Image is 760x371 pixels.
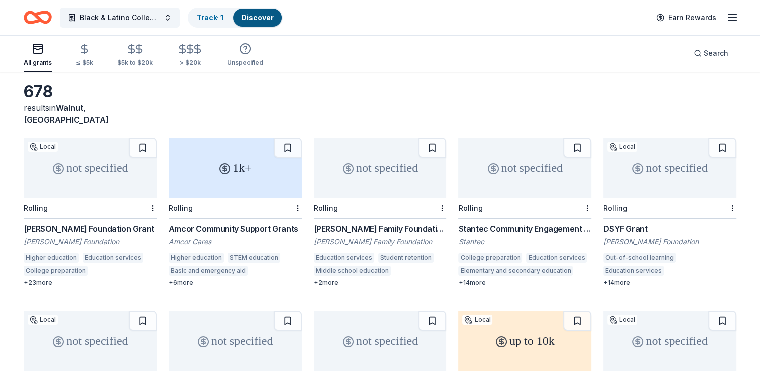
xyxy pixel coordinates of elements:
[169,204,193,212] div: Rolling
[458,223,591,235] div: Stantec Community Engagement Grant
[24,103,109,125] span: in
[117,59,153,67] div: $5k to $20k
[603,204,627,212] div: Rolling
[177,59,203,67] div: > $20k
[458,311,591,371] div: up to 10k
[314,204,338,212] div: Rolling
[83,253,143,263] div: Education services
[169,279,302,287] div: + 6 more
[227,59,263,67] div: Unspecified
[458,138,591,198] div: not specified
[314,138,447,287] a: not specifiedRolling[PERSON_NAME] Family Foundation Grant[PERSON_NAME] Family FoundationEducation...
[24,103,109,125] span: Walnut, [GEOGRAPHIC_DATA]
[24,266,88,276] div: College preparation
[169,223,302,235] div: Amcor Community Support Grants
[458,138,591,287] a: not specifiedRollingStantec Community Engagement GrantStantecCollege preparationEducation service...
[458,266,573,276] div: Elementary and secondary education
[80,12,160,24] span: Black & Latino College Expo
[169,253,224,263] div: Higher education
[603,311,736,371] div: not specified
[458,204,482,212] div: Rolling
[650,9,722,27] a: Earn Rewards
[28,315,58,325] div: Local
[169,266,248,276] div: Basic and emergency aid
[458,237,591,247] div: Stantec
[704,47,728,59] span: Search
[462,315,492,325] div: Local
[24,253,79,263] div: Higher education
[24,59,52,67] div: All grants
[24,6,52,29] a: Home
[228,253,280,263] div: STEM education
[314,311,447,371] div: not specified
[76,39,93,72] button: ≤ $5k
[24,39,52,72] button: All grants
[458,279,591,287] div: + 14 more
[241,13,274,22] a: Discover
[169,311,302,371] div: not specified
[117,39,153,72] button: $5k to $20k
[314,266,391,276] div: Middle school education
[24,223,157,235] div: [PERSON_NAME] Foundation Grant
[607,315,637,325] div: Local
[197,13,223,22] a: Track· 1
[24,138,157,287] a: not specifiedLocalRolling[PERSON_NAME] Foundation Grant[PERSON_NAME] FoundationHigher educationEd...
[603,266,664,276] div: Education services
[28,142,58,152] div: Local
[603,138,736,287] a: not specifiedLocalRollingDSYF Grant[PERSON_NAME] FoundationOut-of-school learningEducation servic...
[607,142,637,152] div: Local
[227,39,263,72] button: Unspecified
[603,279,736,287] div: + 14 more
[378,253,434,263] div: Student retention
[314,237,447,247] div: [PERSON_NAME] Family Foundation
[526,253,587,263] div: Education services
[169,237,302,247] div: Amcor Cares
[177,39,203,72] button: > $20k
[603,253,676,263] div: Out-of-school learning
[188,8,283,28] button: Track· 1Discover
[24,138,157,198] div: not specified
[603,138,736,198] div: not specified
[668,266,732,276] div: College preparation
[24,279,157,287] div: + 23 more
[24,311,157,371] div: not specified
[24,204,48,212] div: Rolling
[686,43,736,63] button: Search
[24,102,157,126] div: results
[24,237,157,247] div: [PERSON_NAME] Foundation
[60,8,180,28] button: Black & Latino College Expo
[314,279,447,287] div: + 2 more
[603,223,736,235] div: DSYF Grant
[24,82,157,102] div: 678
[314,138,447,198] div: not specified
[169,138,302,198] div: 1k+
[603,237,736,247] div: [PERSON_NAME] Foundation
[458,253,522,263] div: College preparation
[169,138,302,287] a: 1k+RollingAmcor Community Support GrantsAmcor CaresHigher educationSTEM educationBasic and emerge...
[314,253,374,263] div: Education services
[314,223,447,235] div: [PERSON_NAME] Family Foundation Grant
[76,59,93,67] div: ≤ $5k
